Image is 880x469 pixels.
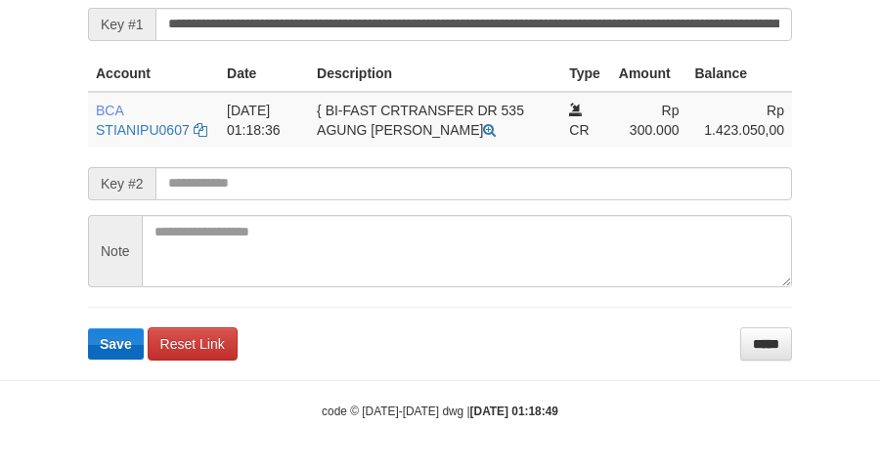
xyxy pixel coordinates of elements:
th: Amount [611,56,687,92]
td: { BI-FAST CRTRANSFER DR 535 AGUNG [PERSON_NAME] [309,92,561,148]
span: Key #1 [88,8,155,41]
td: Rp 300.000 [611,92,687,148]
a: Reset Link [148,327,238,361]
span: BCA [96,103,123,118]
a: STIANIPU0607 [96,122,190,138]
td: [DATE] 01:18:36 [219,92,309,148]
span: Key #2 [88,167,155,200]
strong: [DATE] 01:18:49 [470,405,558,418]
button: Save [88,328,144,360]
th: Description [309,56,561,92]
th: Account [88,56,219,92]
th: Date [219,56,309,92]
th: Balance [686,56,792,92]
th: Type [561,56,611,92]
a: Copy STIANIPU0607 to clipboard [194,122,207,138]
span: Save [100,336,132,352]
span: CR [569,122,589,138]
span: Note [88,215,142,287]
span: Reset Link [160,336,225,352]
small: code © [DATE]-[DATE] dwg | [322,405,558,418]
td: Rp 1.423.050,00 [686,92,792,148]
